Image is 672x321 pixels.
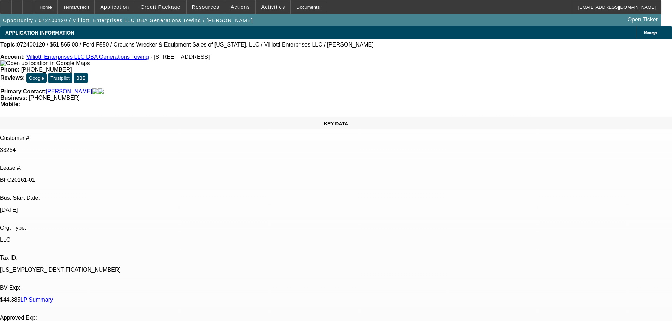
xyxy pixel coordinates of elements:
span: Resources [192,4,219,10]
span: [PHONE_NUMBER] [29,95,80,101]
span: Credit Package [141,4,181,10]
span: KEY DATA [324,121,348,126]
button: BBB [74,73,88,83]
strong: Business: [0,95,27,101]
span: Application [100,4,129,10]
strong: Account: [0,54,25,60]
a: View Google Maps [0,60,90,66]
strong: Mobile: [0,101,20,107]
span: Opportunity / 072400120 / Villiotti Enterprises LLC DBA Generations Towing / [PERSON_NAME] [3,18,253,23]
button: Resources [187,0,225,14]
a: Villiotti Enterprises LLC DBA Generations Towing [26,54,149,60]
a: [PERSON_NAME] [46,88,92,95]
img: Open up location in Google Maps [0,60,90,67]
strong: Primary Contact: [0,88,46,95]
button: Google [26,73,47,83]
span: Activities [261,4,285,10]
a: LP Summary [20,297,53,303]
button: Trustpilot [48,73,72,83]
span: [PHONE_NUMBER] [21,67,72,73]
button: Credit Package [135,0,186,14]
strong: Topic: [0,42,17,48]
span: Actions [231,4,250,10]
button: Activities [256,0,291,14]
img: facebook-icon.png [92,88,98,95]
img: linkedin-icon.png [98,88,104,95]
span: 072400120 / $51,565.00 / Ford F550 / Crouchs Wrecker & Equipment Sales of [US_STATE], LLC / Villi... [17,42,374,48]
button: Actions [225,0,255,14]
a: Open Ticket [625,14,660,26]
span: APPLICATION INFORMATION [5,30,74,36]
span: - [STREET_ADDRESS] [150,54,210,60]
span: Manage [644,31,657,35]
button: Application [95,0,134,14]
strong: Reviews: [0,75,25,81]
strong: Phone: [0,67,19,73]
